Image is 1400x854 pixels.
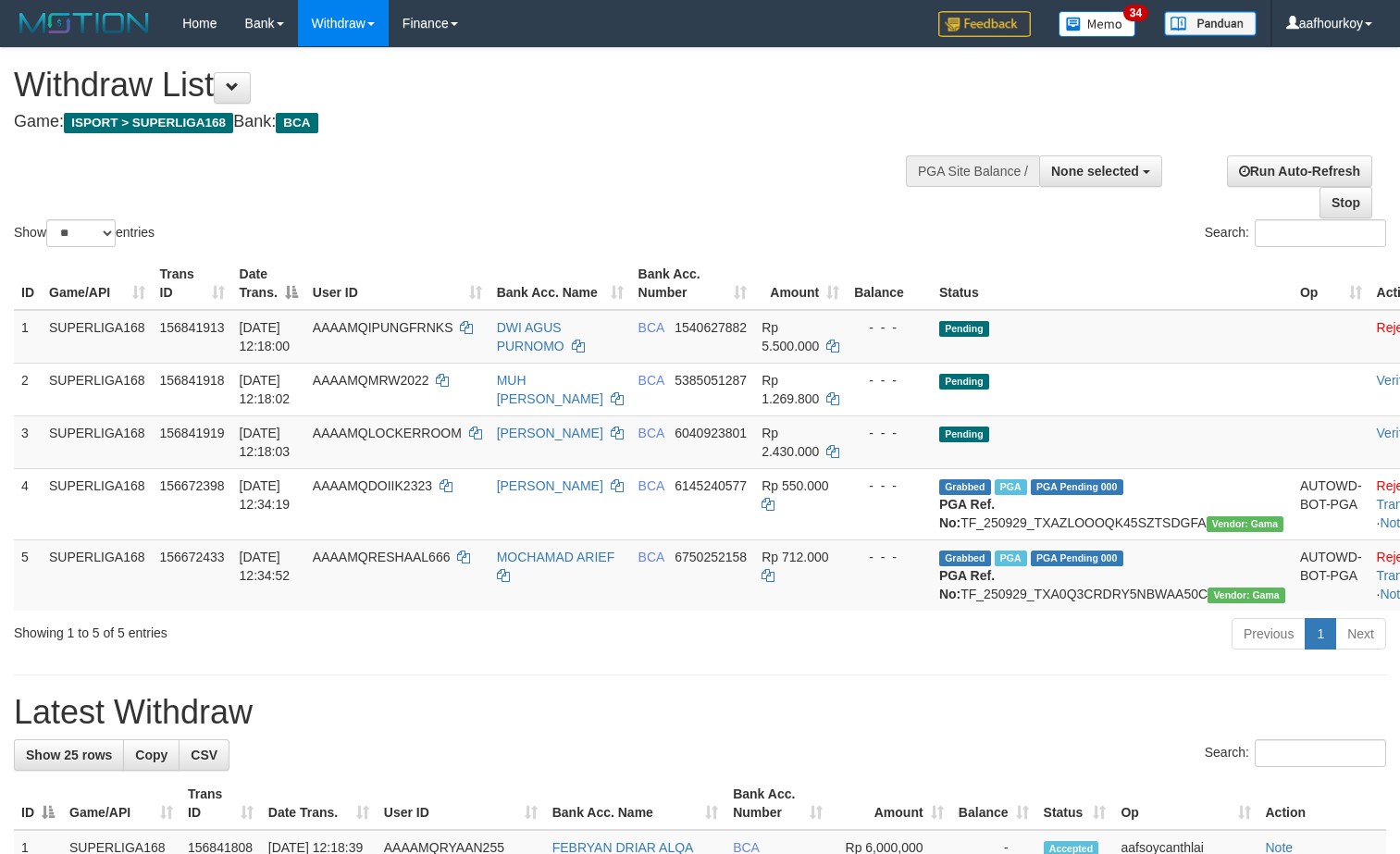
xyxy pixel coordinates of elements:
[854,371,924,390] div: - - -
[995,551,1027,566] span: Marked by aafsoycanthlai
[939,427,989,442] span: Pending
[14,694,1386,731] h1: Latest Withdraw
[1305,618,1336,650] a: 1
[14,9,155,37] img: MOTION_logo.png
[638,373,664,388] span: BCA
[1335,618,1386,650] a: Next
[631,257,755,310] th: Bank Acc. Number: activate to sort column ascending
[313,373,429,388] span: AAAAMQMRW2022
[938,11,1031,37] img: Feedback.jpg
[232,257,305,310] th: Date Trans.: activate to sort column descending
[1031,551,1123,566] span: PGA Pending
[377,777,545,830] th: User ID: activate to sort column ascending
[939,321,989,337] span: Pending
[42,363,153,415] td: SUPERLIGA168
[932,539,1293,611] td: TF_250929_TXA0Q3CRDRY5NBWAA50C
[313,550,451,564] span: AAAAMQRESHAAL666
[497,426,603,440] a: [PERSON_NAME]
[305,257,489,310] th: User ID: activate to sort column ascending
[932,468,1293,539] td: TF_250929_TXAZLOOOQK45SZTSDGFA
[313,426,462,440] span: AAAAMQLOCKERROOM
[1031,479,1123,495] span: PGA Pending
[854,318,924,337] div: - - -
[191,748,217,762] span: CSV
[545,777,725,830] th: Bank Acc. Name: activate to sort column ascending
[42,415,153,468] td: SUPERLIGA168
[240,320,291,353] span: [DATE] 12:18:00
[1293,468,1369,539] td: AUTOWD-BOT-PGA
[123,739,180,771] a: Copy
[1232,618,1306,650] a: Previous
[725,777,830,830] th: Bank Acc. Number: activate to sort column ascending
[14,777,62,830] th: ID: activate to sort column descending
[675,478,747,493] span: Copy 6145240577 to clipboard
[42,468,153,539] td: SUPERLIGA168
[14,310,42,364] td: 1
[179,739,229,771] a: CSV
[153,257,232,310] th: Trans ID: activate to sort column ascending
[313,478,432,493] span: AAAAMQDOIIK2323
[939,568,995,601] b: PGA Ref. No:
[42,539,153,611] td: SUPERLIGA168
[14,415,42,468] td: 3
[762,550,828,564] span: Rp 712.000
[497,478,603,493] a: [PERSON_NAME]
[675,320,747,335] span: Copy 1540627882 to clipboard
[160,426,225,440] span: 156841919
[240,426,291,459] span: [DATE] 12:18:03
[497,320,564,353] a: DWI AGUS PURNOMO
[160,478,225,493] span: 156672398
[240,373,291,406] span: [DATE] 12:18:02
[939,374,989,390] span: Pending
[14,616,569,642] div: Showing 1 to 5 of 5 entries
[160,550,225,564] span: 156672433
[638,550,664,564] span: BCA
[939,497,995,530] b: PGA Ref. No:
[675,426,747,440] span: Copy 6040923801 to clipboard
[46,219,116,247] select: Showentries
[762,478,828,493] span: Rp 550.000
[1319,187,1372,218] a: Stop
[1205,219,1386,247] label: Search:
[42,257,153,310] th: Game/API: activate to sort column ascending
[1208,588,1285,603] span: Vendor URL: https://trx31.1velocity.biz
[1258,777,1387,830] th: Action
[497,373,603,406] a: MUH [PERSON_NAME]
[14,468,42,539] td: 4
[1164,11,1257,36] img: panduan.png
[1255,219,1386,247] input: Search:
[14,113,915,131] h4: Game: Bank:
[1293,257,1369,310] th: Op: activate to sort column ascending
[1113,777,1258,830] th: Op: activate to sort column ascending
[240,550,291,583] span: [DATE] 12:34:52
[180,777,261,830] th: Trans ID: activate to sort column ascending
[939,479,991,495] span: Grabbed
[1293,539,1369,611] td: AUTOWD-BOT-PGA
[14,67,915,104] h1: Withdraw List
[854,477,924,495] div: - - -
[14,539,42,611] td: 5
[64,113,233,133] span: ISPORT > SUPERLIGA168
[762,320,819,353] span: Rp 5.500.000
[675,373,747,388] span: Copy 5385051287 to clipboard
[906,155,1039,187] div: PGA Site Balance /
[135,748,167,762] span: Copy
[1255,739,1386,767] input: Search:
[762,426,819,459] span: Rp 2.430.000
[847,257,932,310] th: Balance
[939,551,991,566] span: Grabbed
[261,777,377,830] th: Date Trans.: activate to sort column ascending
[854,424,924,442] div: - - -
[1051,164,1139,179] span: None selected
[1123,5,1148,21] span: 34
[14,739,124,771] a: Show 25 rows
[754,257,847,310] th: Amount: activate to sort column ascending
[854,548,924,566] div: - - -
[14,363,42,415] td: 2
[1207,516,1284,532] span: Vendor URL: https://trx31.1velocity.biz
[489,257,631,310] th: Bank Acc. Name: activate to sort column ascending
[14,219,155,247] label: Show entries
[42,310,153,364] td: SUPERLIGA168
[675,550,747,564] span: Copy 6750252158 to clipboard
[762,373,819,406] span: Rp 1.269.800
